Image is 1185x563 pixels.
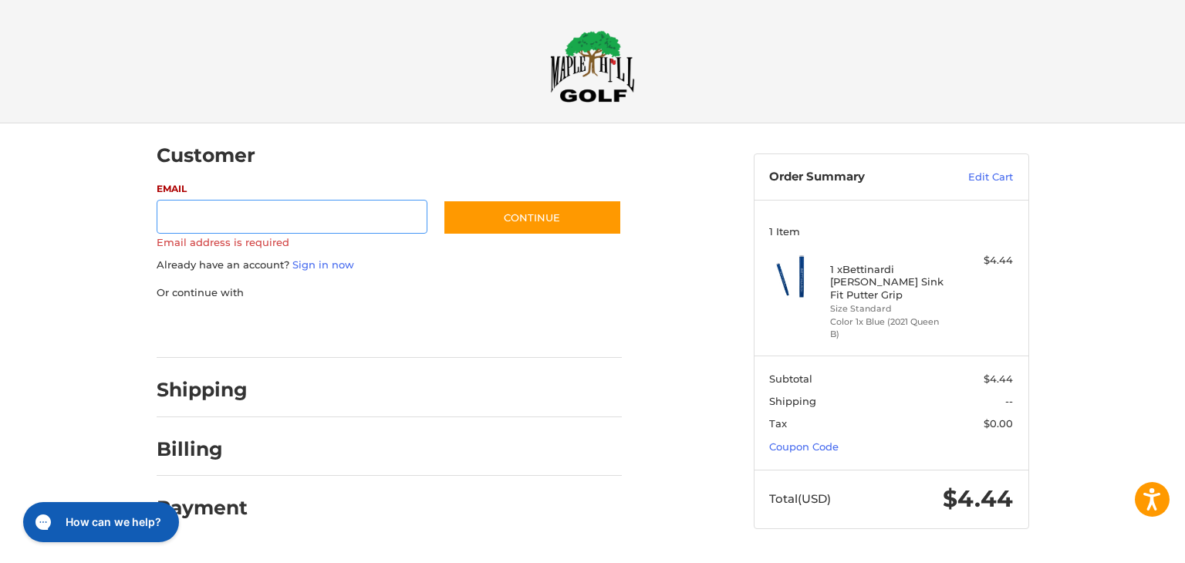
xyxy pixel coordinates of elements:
[157,378,248,402] h2: Shipping
[15,497,183,548] iframe: Gorgias live chat messenger
[769,373,812,385] span: Subtotal
[984,417,1013,430] span: $0.00
[282,315,398,343] iframe: PayPal-paylater
[157,143,255,167] h2: Customer
[943,484,1013,513] span: $4.44
[151,315,267,343] iframe: PayPal-paypal
[157,285,622,301] p: Or continue with
[984,373,1013,385] span: $4.44
[157,182,428,196] label: Email
[830,315,948,341] li: Color 1x Blue (2021 Queen B)
[1005,395,1013,407] span: --
[157,236,428,248] label: Email address is required
[830,263,948,301] h4: 1 x Bettinardi [PERSON_NAME] Sink Fit Putter Grip
[769,440,839,453] a: Coupon Code
[769,395,816,407] span: Shipping
[550,30,635,103] img: Maple Hill Golf
[292,258,354,271] a: Sign in now
[769,170,935,185] h3: Order Summary
[952,253,1013,268] div: $4.44
[830,302,948,315] li: Size Standard
[157,496,248,520] h2: Payment
[769,491,831,506] span: Total (USD)
[157,437,247,461] h2: Billing
[769,225,1013,238] h3: 1 Item
[157,258,622,273] p: Already have an account?
[443,200,622,235] button: Continue
[413,315,528,343] iframe: PayPal-venmo
[769,417,787,430] span: Tax
[935,170,1013,185] a: Edit Cart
